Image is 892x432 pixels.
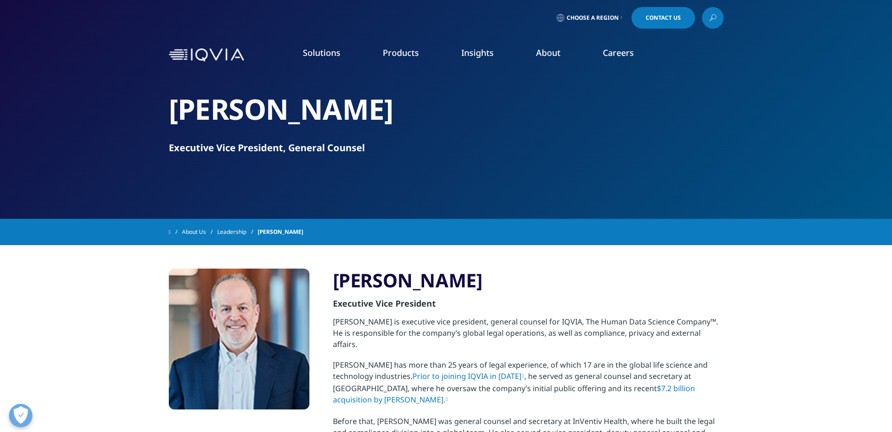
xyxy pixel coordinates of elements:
[333,316,724,359] p: [PERSON_NAME] is executive vice president, general counsel for IQVIA, The Human Data Science Comp...
[9,404,32,427] button: Open Preferences
[603,47,634,58] a: Careers
[169,141,724,154] p: Executive Vice President, General Counsel
[383,47,419,58] a: Products
[536,47,560,58] a: About
[217,224,258,240] a: Leadership
[461,47,494,58] a: Insights
[412,371,524,381] a: Prior to joining IQVIA in [DATE]
[248,33,724,77] nav: Primary
[333,292,724,316] div: Executive Vice President
[169,92,724,127] h2: [PERSON_NAME]
[333,269,724,292] h3: [PERSON_NAME]
[182,224,217,240] a: About Us
[258,224,303,240] span: [PERSON_NAME]
[632,7,695,29] a: Contact Us
[567,14,619,22] span: Choose a Region
[646,15,681,21] span: Contact Us
[169,48,244,62] img: IQVIA Healthcare Information Technology and Pharma Clinical Research Company
[303,47,340,58] a: Solutions
[333,359,724,416] p: [PERSON_NAME] has more than 25 years of legal experience, of which 17 are in the global life scie...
